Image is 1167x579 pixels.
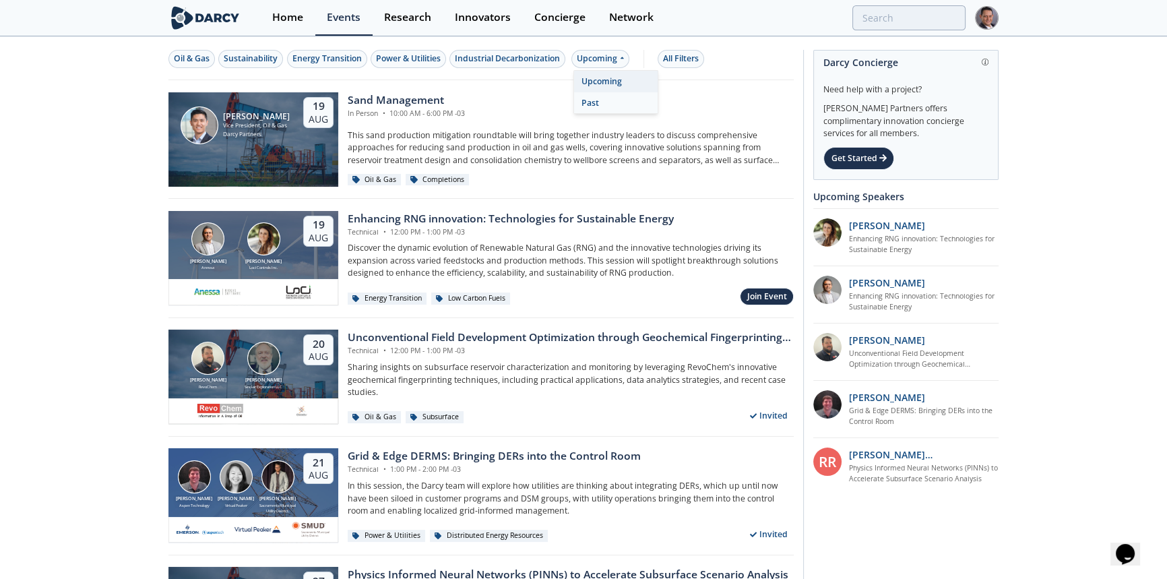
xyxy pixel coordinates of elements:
div: Unconventional Field Development Optimization through Geochemical Fingerprinting Technology [348,330,794,346]
div: [PERSON_NAME] [223,112,290,121]
div: Aug [309,351,328,363]
div: Technical 12:00 PM - 1:00 PM -03 [348,227,674,238]
div: [PERSON_NAME] [173,495,215,503]
div: Concierge [534,12,586,23]
div: Home [272,12,303,23]
p: Discover the dynamic evolution of Renewable Natural Gas (RNG) and the innovative technologies dri... [348,242,794,279]
div: [PERSON_NAME] [257,495,298,503]
span: • [381,464,388,474]
img: Nicole Neff [247,222,280,255]
img: Bob Aylsworth [191,342,224,375]
div: RevoChem [187,384,229,390]
div: Get Started [823,147,894,170]
div: Oil & Gas [348,174,401,186]
div: Power & Utilities [348,530,425,542]
div: Need help with a project? [823,74,988,96]
a: Enhancing RNG innovation: Technologies for Sustainable Energy [849,291,999,313]
img: Ron Sasaki [181,106,218,144]
input: Advanced Search [852,5,966,30]
div: [PERSON_NAME] [187,258,229,266]
p: In this session, the Darcy team will explore how utilities are thinking about integrating DERs, w... [348,480,794,517]
a: Grid & Edge DERMS: Bringing DERs into the Control Room [849,406,999,427]
button: Industrial Decarbonization [449,50,565,68]
div: Research [384,12,431,23]
a: Amir Akbari [PERSON_NAME] Anessa Nicole Neff [PERSON_NAME] Loci Controls Inc. 19 Aug Enhancing RN... [168,211,794,305]
button: All Filters [658,50,704,68]
a: Unconventional Field Development Optimization through Geochemical Fingerprinting Technology [849,348,999,370]
div: Aug [309,469,328,481]
div: Subsurface [406,411,464,423]
div: Technical 1:00 PM - 2:00 PM -03 [348,464,641,475]
img: John Sinclair [247,342,280,375]
div: Low Carbon Fuels [431,293,510,305]
img: revochem.com.png [197,403,244,419]
button: Power & Utilities [371,50,446,68]
a: Physics Informed Neural Networks (PINNs) to Accelerate Subsurface Scenario Analysis [849,463,999,485]
img: virtual-peaker.com.png [234,522,281,538]
div: Join Event [747,291,787,303]
div: Distributed Energy Resources [430,530,548,542]
img: Brenda Chew [220,460,253,493]
p: This sand production mitigation roundtable will bring together industry leaders to discuss compre... [348,129,794,166]
div: In Person 10:00 AM - 6:00 PM -03 [348,109,465,119]
iframe: chat widget [1110,525,1154,566]
img: ovintiv.com.png [294,403,311,419]
button: Join Event [740,288,794,306]
div: Sand Management [348,92,465,109]
img: information.svg [982,59,989,66]
div: All Filters [663,53,699,65]
img: 551440aa-d0f4-4a32-b6e2-e91f2a0781fe [193,284,241,300]
div: Events [327,12,360,23]
p: [PERSON_NAME] [849,390,925,404]
div: Sinclair Exploration LLC [243,384,284,390]
div: Technical 12:00 PM - 1:00 PM -03 [348,346,794,357]
p: [PERSON_NAME] [849,218,925,233]
div: Oil & Gas [174,53,210,65]
a: Jonathan Curtis [PERSON_NAME] Aspen Technology Brenda Chew [PERSON_NAME] Virtual Peaker Yevgeniy ... [168,448,794,543]
div: [PERSON_NAME] [215,495,257,503]
div: Invited [745,408,794,425]
div: Upcoming [571,50,630,68]
div: Industrial Decarbonization [455,53,560,65]
div: Power & Utilities [376,53,441,65]
a: Enhancing RNG innovation: Technologies for Sustainable Energy [849,234,999,255]
a: Ron Sasaki [PERSON_NAME] Vice President, Oil & Gas Darcy Partners 19 Aug Sand Management In Perso... [168,92,794,187]
div: Innovators [455,12,511,23]
p: Sharing insights on subsurface reservoir characterization and monitoring by leveraging RevoChem's... [348,361,794,398]
div: 20 [309,338,328,351]
img: logo-wide.svg [168,6,242,30]
div: Energy Transition [292,53,362,65]
img: Profile [975,6,999,30]
p: [PERSON_NAME] [PERSON_NAME] [849,448,999,462]
div: Completions [406,174,469,186]
img: Smud.org.png [291,522,330,538]
img: 737ad19b-6c50-4cdf-92c7-29f5966a019e [813,218,842,247]
div: [PERSON_NAME] Partners offers complimentary innovation concierge services for all members. [823,96,988,140]
img: 2b793097-40cf-4f6d-9bc3-4321a642668f [284,284,313,300]
img: accc9a8e-a9c1-4d58-ae37-132228efcf55 [813,390,842,419]
div: [PERSON_NAME] [187,377,229,384]
img: Amir Akbari [191,222,224,255]
div: Invited [745,526,794,543]
div: Darcy Partners [223,130,290,139]
div: Sacramento Municipal Utility District. [257,503,298,514]
button: Sustainability [218,50,283,68]
div: 19 [309,100,328,113]
div: Vice President, Oil & Gas [223,121,290,130]
div: Network [609,12,654,23]
div: Aug [309,232,328,244]
img: cb84fb6c-3603-43a1-87e3-48fd23fb317a [177,522,224,538]
button: Oil & Gas [168,50,215,68]
div: [PERSON_NAME] [243,258,284,266]
div: Aspen Technology [173,503,215,508]
div: Past [574,92,658,114]
p: [PERSON_NAME] [849,276,925,290]
img: 1fdb2308-3d70-46db-bc64-f6eabefcce4d [813,276,842,304]
div: Darcy Concierge [823,51,988,74]
div: Sustainability [224,53,278,65]
div: 19 [309,218,328,232]
img: Yevgeniy Postnov [261,460,294,493]
div: [PERSON_NAME] [243,377,284,384]
div: Anessa [187,265,229,270]
img: 2k2ez1SvSiOh3gKHmcgF [813,333,842,361]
